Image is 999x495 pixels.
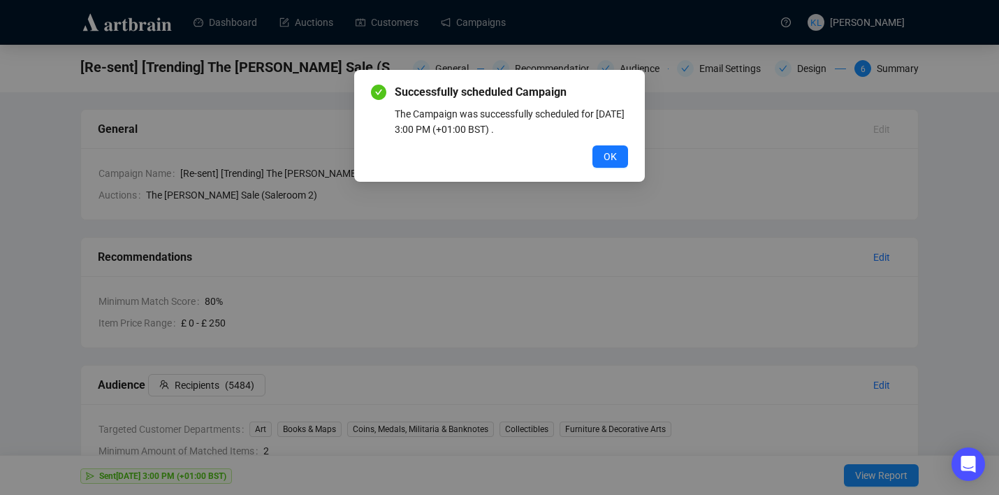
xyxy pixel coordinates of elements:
[395,84,628,101] span: Successfully scheduled Campaign
[395,106,628,137] div: The Campaign was successfully scheduled for [DATE] 3:00 PM (+01:00 BST) .
[592,145,628,168] button: OK
[604,149,617,164] span: OK
[371,85,386,100] span: check-circle
[951,447,985,481] div: Open Intercom Messenger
